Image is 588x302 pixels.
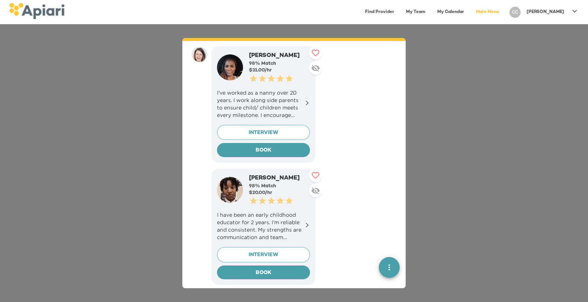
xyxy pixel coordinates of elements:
p: I've worked as a nanny over 20 years. I work along side parents to ensure child/ children meets e... [217,89,310,119]
div: CC [509,7,521,18]
span: INTERVIEW [223,128,304,138]
button: Descend provider in search [309,184,322,197]
button: BOOK [217,266,310,280]
a: My Calendar [433,4,469,20]
div: 98 % Match [249,60,310,67]
a: Find Provider [361,4,399,20]
img: user-photo-123-1758563261410.jpeg [217,177,243,203]
div: $ 20.00 /hr [249,190,310,196]
img: amy.37686e0395c82528988e.png [191,46,208,63]
span: BOOK [223,146,304,155]
p: [PERSON_NAME] [527,9,564,15]
span: BOOK [223,268,304,278]
img: user-photo-123-1759723614062.jpeg [217,54,243,80]
div: [PERSON_NAME] [249,52,310,60]
button: quick menu [379,257,400,278]
button: BOOK [217,143,310,157]
img: logo [9,3,64,19]
a: My Team [402,4,430,20]
p: I have been an early childhood educator for 2 years. I’m reliable and consistent. My strengths ar... [217,211,310,241]
span: INTERVIEW [223,251,304,260]
a: Main Menu [472,4,504,20]
button: Like [309,169,322,182]
button: INTERVIEW [217,247,310,263]
button: Like [309,46,322,60]
div: [PERSON_NAME] [249,174,310,183]
div: 98 % Match [249,183,310,190]
div: $ 31.00 /hr [249,67,310,74]
button: INTERVIEW [217,125,310,140]
button: Descend provider in search [309,61,322,75]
